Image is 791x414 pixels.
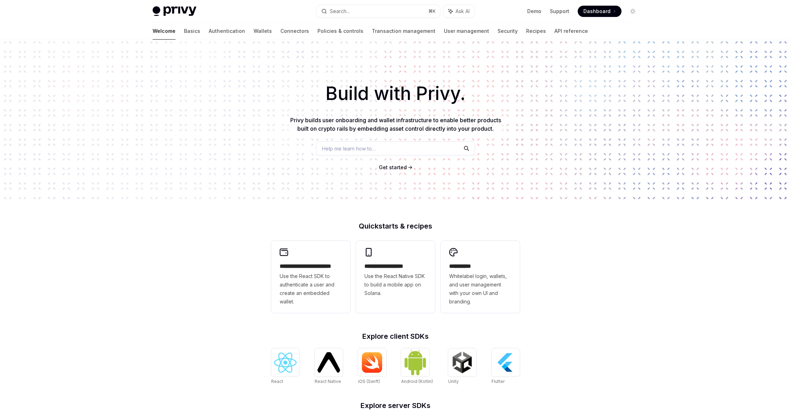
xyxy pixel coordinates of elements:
a: Get started [379,164,407,171]
a: Dashboard [578,6,621,17]
a: FlutterFlutter [492,348,520,385]
span: Ask AI [456,8,470,15]
a: iOS (Swift)iOS (Swift) [358,348,386,385]
span: Dashboard [583,8,611,15]
span: Use the React SDK to authenticate a user and create an embedded wallet. [280,272,342,306]
a: **** *****Whitelabel login, wallets, and user management with your own UI and branding. [441,241,520,313]
h2: Explore client SDKs [271,333,520,340]
span: Privy builds user onboarding and wallet infrastructure to enable better products built on crypto ... [290,117,501,132]
a: UnityUnity [448,348,476,385]
h2: Explore server SDKs [271,402,520,409]
a: Support [550,8,569,15]
a: Policies & controls [317,23,363,40]
img: Android (Kotlin) [404,349,427,375]
span: Use the React Native SDK to build a mobile app on Solana. [364,272,427,297]
a: Welcome [153,23,176,40]
a: **** **** **** ***Use the React Native SDK to build a mobile app on Solana. [356,241,435,313]
span: Whitelabel login, wallets, and user management with your own UI and branding. [449,272,511,306]
button: Toggle dark mode [627,6,638,17]
a: ReactReact [271,348,299,385]
span: Android (Kotlin) [401,379,433,384]
a: Security [498,23,518,40]
a: Connectors [280,23,309,40]
span: Help me learn how to… [322,145,376,152]
a: User management [444,23,489,40]
span: Get started [379,164,407,170]
a: React NativeReact Native [315,348,343,385]
img: light logo [153,6,196,16]
button: Ask AI [444,5,475,18]
span: ⌘ K [428,8,436,14]
span: React Native [315,379,341,384]
span: Unity [448,379,459,384]
div: Search... [330,7,350,16]
img: Flutter [494,351,517,374]
span: Flutter [492,379,505,384]
a: API reference [554,23,588,40]
h2: Quickstarts & recipes [271,223,520,230]
img: React Native [317,352,340,372]
h1: Build with Privy. [11,80,780,107]
a: Android (Kotlin)Android (Kotlin) [401,348,433,385]
span: iOS (Swift) [358,379,380,384]
a: Authentication [209,23,245,40]
button: Search...⌘K [316,5,440,18]
a: Demo [527,8,541,15]
img: React [274,353,297,373]
a: Transaction management [372,23,435,40]
a: Wallets [254,23,272,40]
span: React [271,379,283,384]
img: Unity [451,351,474,374]
img: iOS (Swift) [361,352,383,373]
a: Basics [184,23,200,40]
a: Recipes [526,23,546,40]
